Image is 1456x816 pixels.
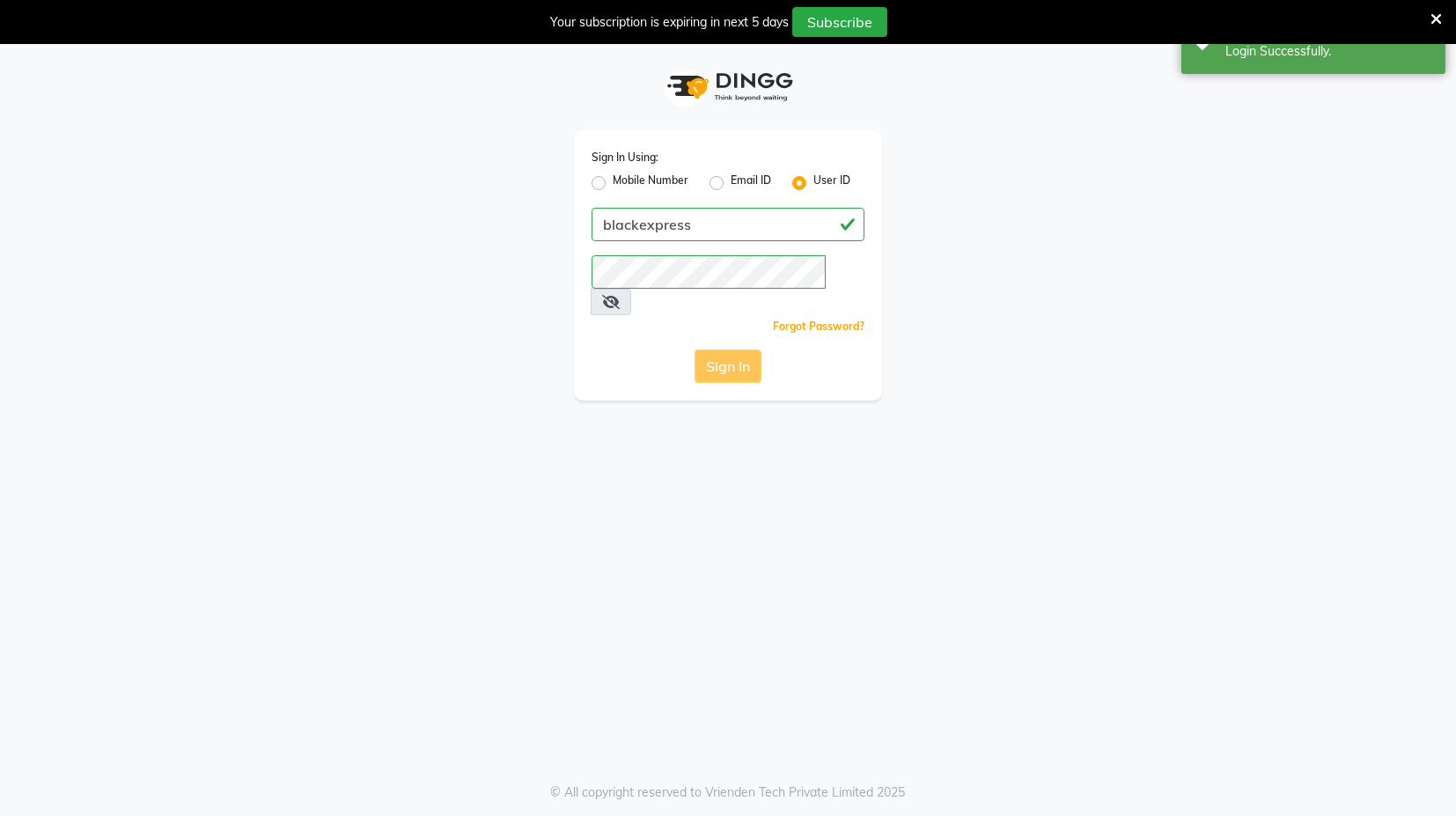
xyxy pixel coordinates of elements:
[813,173,850,194] label: User ID
[592,208,864,241] input: Username
[731,173,771,194] label: Email ID
[550,13,789,32] div: Your subscription is expiring in next 5 days
[792,7,887,37] button: Subscribe
[592,255,826,289] input: Username
[592,150,658,165] label: Sign In Using:
[1225,42,1432,61] div: Login Successfully.
[658,61,798,113] img: logo1.svg
[773,320,864,333] a: Forgot Password?
[613,173,688,194] label: Mobile Number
